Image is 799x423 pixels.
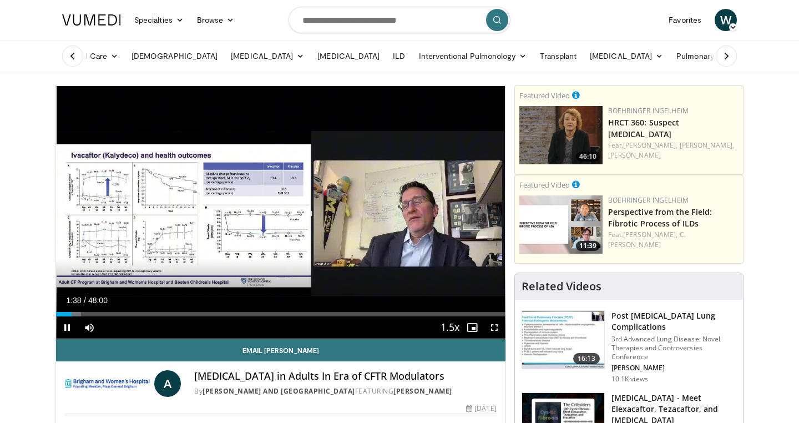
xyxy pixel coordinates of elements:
[608,230,739,250] div: Feat.
[56,339,505,361] a: Email [PERSON_NAME]
[611,310,736,333] h3: Post [MEDICAL_DATA] Lung Complications
[439,316,461,339] button: Playback Rate
[522,280,601,293] h4: Related Videos
[66,296,81,305] span: 1:38
[608,106,689,115] a: Boehringer Ingelheim
[56,316,78,339] button: Pause
[154,370,181,397] a: A
[203,386,355,396] a: [PERSON_NAME] and [GEOGRAPHIC_DATA]
[623,230,677,239] a: [PERSON_NAME],
[608,230,686,249] a: C. [PERSON_NAME]
[611,335,736,361] p: 3rd Advanced Lung Disease: Novel Therapies and Controversies Conference
[583,45,670,67] a: [MEDICAL_DATA]
[611,364,736,372] p: [PERSON_NAME]
[519,90,570,100] small: Featured Video
[519,106,603,164] img: 8340d56b-4f12-40ce-8f6a-f3da72802623.png.150x105_q85_crop-smart_upscale.png
[608,117,680,139] a: HRCT 360: Suspect [MEDICAL_DATA]
[190,9,241,31] a: Browse
[78,316,100,339] button: Mute
[84,296,86,305] span: /
[519,106,603,164] a: 46:10
[194,386,496,396] div: By FEATURING
[56,312,505,316] div: Progress Bar
[522,310,736,384] a: 16:13 Post [MEDICAL_DATA] Lung Complications 3rd Advanced Lung Disease: Novel Therapies and Contr...
[522,311,604,369] img: 667297da-f7fe-4586-84bf-5aeb1aa9adcb.150x105_q85_crop-smart_upscale.jpg
[519,180,570,190] small: Featured Video
[224,45,311,67] a: [MEDICAL_DATA]
[608,140,739,160] div: Feat.
[289,7,510,33] input: Search topics, interventions
[128,9,190,31] a: Specialties
[608,207,712,229] a: Perspective from the Field: Fibrotic Process of ILDs
[573,353,600,364] span: 16:13
[311,45,386,67] a: [MEDICAL_DATA]
[393,386,452,396] a: [PERSON_NAME]
[519,195,603,254] a: 11:39
[519,195,603,254] img: 0d260a3c-dea8-4d46-9ffd-2859801fb613.png.150x105_q85_crop-smart_upscale.png
[670,45,766,67] a: Pulmonary Infection
[576,241,600,251] span: 11:39
[608,195,689,205] a: Boehringer Ingelheim
[483,316,505,339] button: Fullscreen
[715,9,737,31] a: W
[466,404,496,414] div: [DATE]
[386,45,412,67] a: ILD
[412,45,534,67] a: Interventional Pulmonology
[623,140,677,150] a: [PERSON_NAME],
[680,140,734,150] a: [PERSON_NAME],
[194,370,496,382] h4: [MEDICAL_DATA] in Adults In Era of CFTR Modulators
[662,9,708,31] a: Favorites
[608,150,661,160] a: [PERSON_NAME]
[56,86,505,339] video-js: Video Player
[88,296,108,305] span: 48:00
[461,316,483,339] button: Enable picture-in-picture mode
[65,370,150,397] img: Brigham and Women's Hospital
[125,45,224,67] a: [DEMOGRAPHIC_DATA]
[62,14,121,26] img: VuMedi Logo
[611,375,648,384] p: 10.1K views
[576,152,600,162] span: 46:10
[533,45,583,67] a: Transplant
